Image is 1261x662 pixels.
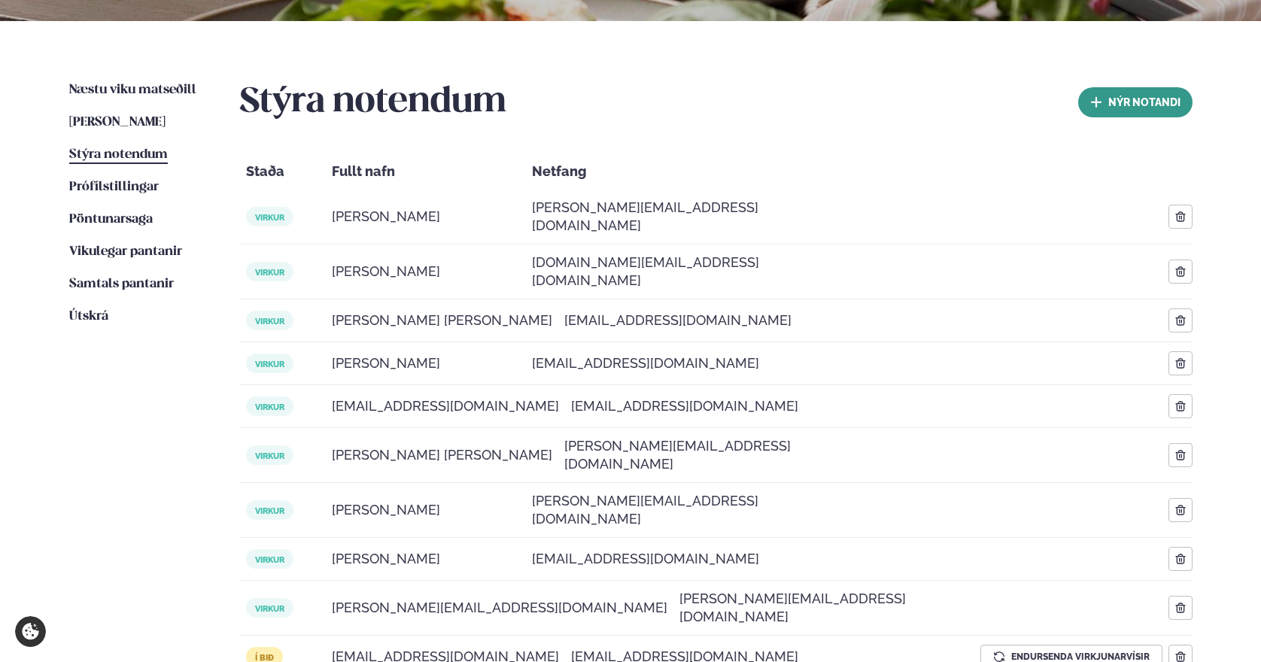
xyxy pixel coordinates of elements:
[246,262,293,281] span: virkur
[332,446,552,464] span: [PERSON_NAME] [PERSON_NAME]
[564,437,808,473] span: [PERSON_NAME][EMAIL_ADDRESS][DOMAIN_NAME]
[69,114,166,132] a: [PERSON_NAME]
[69,146,168,164] a: Stýra notendum
[679,590,923,626] span: [PERSON_NAME][EMAIL_ADDRESS][DOMAIN_NAME]
[69,245,182,258] span: Vikulegar pantanir
[69,211,153,229] a: Pöntunarsaga
[564,311,792,329] span: [EMAIL_ADDRESS][DOMAIN_NAME]
[532,492,776,528] span: [PERSON_NAME][EMAIL_ADDRESS][DOMAIN_NAME]
[332,397,559,415] span: [EMAIL_ADDRESS][DOMAIN_NAME]
[246,396,293,416] span: virkur
[246,311,293,330] span: virkur
[69,213,153,226] span: Pöntunarsaga
[240,81,506,123] h2: Stýra notendum
[69,178,159,196] a: Prófílstillingar
[69,181,159,193] span: Prófílstillingar
[246,598,293,618] span: virkur
[1078,87,1193,117] button: nýr Notandi
[246,354,293,373] span: virkur
[332,599,667,617] span: [PERSON_NAME][EMAIL_ADDRESS][DOMAIN_NAME]
[69,116,166,129] span: [PERSON_NAME]
[15,616,46,647] a: Cookie settings
[532,354,759,372] span: [EMAIL_ADDRESS][DOMAIN_NAME]
[326,153,526,190] div: Fullt nafn
[332,550,440,568] span: [PERSON_NAME]
[240,153,326,190] div: Staða
[69,308,108,326] a: Útskrá
[69,275,174,293] a: Samtals pantanir
[332,501,440,519] span: [PERSON_NAME]
[526,153,782,190] div: Netfang
[246,500,293,520] span: virkur
[69,278,174,290] span: Samtals pantanir
[69,243,182,261] a: Vikulegar pantanir
[532,199,776,235] span: [PERSON_NAME][EMAIL_ADDRESS][DOMAIN_NAME]
[246,207,293,226] span: virkur
[69,84,196,96] span: Næstu viku matseðill
[69,81,196,99] a: Næstu viku matseðill
[332,311,552,329] span: [PERSON_NAME] [PERSON_NAME]
[332,208,440,226] span: [PERSON_NAME]
[69,148,168,161] span: Stýra notendum
[246,445,293,465] span: virkur
[532,254,776,290] span: [DOMAIN_NAME][EMAIL_ADDRESS][DOMAIN_NAME]
[246,549,293,569] span: virkur
[532,550,759,568] span: [EMAIL_ADDRESS][DOMAIN_NAME]
[69,310,108,323] span: Útskrá
[332,263,440,281] span: [PERSON_NAME]
[571,397,798,415] span: [EMAIL_ADDRESS][DOMAIN_NAME]
[332,354,440,372] span: [PERSON_NAME]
